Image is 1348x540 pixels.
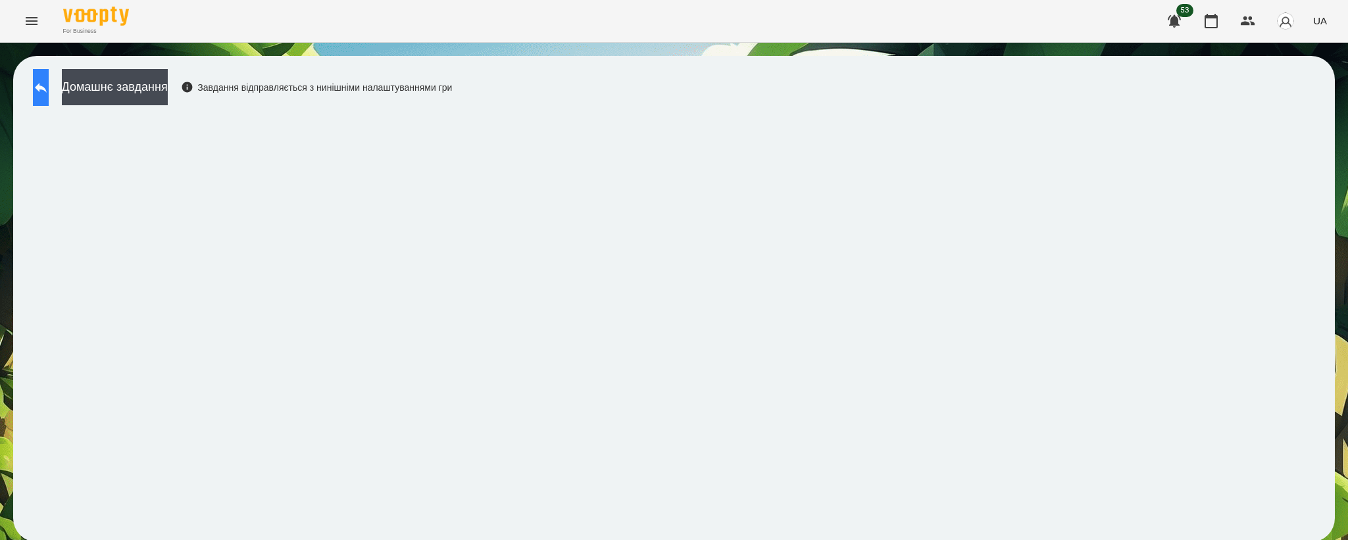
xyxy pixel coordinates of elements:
span: UA [1313,14,1327,28]
button: UA [1308,9,1332,33]
button: Домашнє завдання [62,69,168,105]
button: Menu [16,5,47,37]
div: Завдання відправляється з нинішніми налаштуваннями гри [181,81,453,94]
span: For Business [63,27,129,36]
span: 53 [1176,4,1193,17]
img: Voopty Logo [63,7,129,26]
img: avatar_s.png [1276,12,1295,30]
